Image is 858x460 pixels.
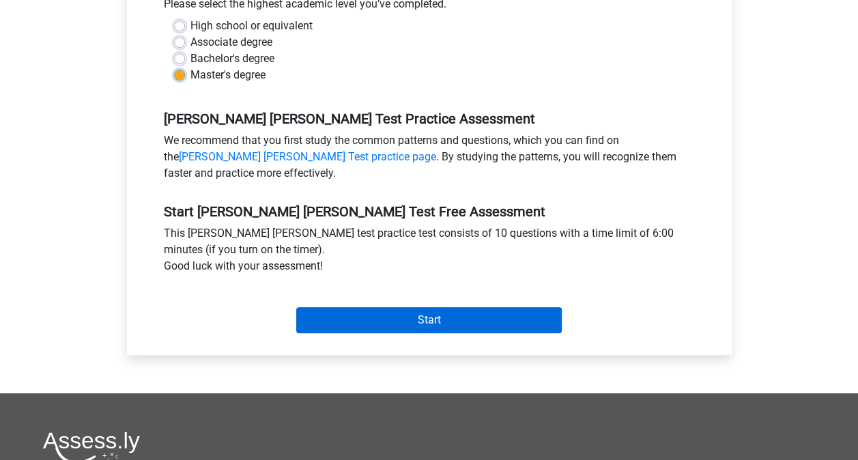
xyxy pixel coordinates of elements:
label: Master's degree [190,67,266,83]
div: This [PERSON_NAME] [PERSON_NAME] test practice test consists of 10 questions with a time limit of... [154,225,705,280]
h5: [PERSON_NAME] [PERSON_NAME] Test Practice Assessment [164,111,695,127]
div: We recommend that you first study the common patterns and questions, which you can find on the . ... [154,132,705,187]
a: [PERSON_NAME] [PERSON_NAME] Test practice page [179,150,436,163]
label: Associate degree [190,34,272,51]
label: Bachelor's degree [190,51,274,67]
h5: Start [PERSON_NAME] [PERSON_NAME] Test Free Assessment [164,203,695,220]
label: High school or equivalent [190,18,313,34]
input: Start [296,307,562,333]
